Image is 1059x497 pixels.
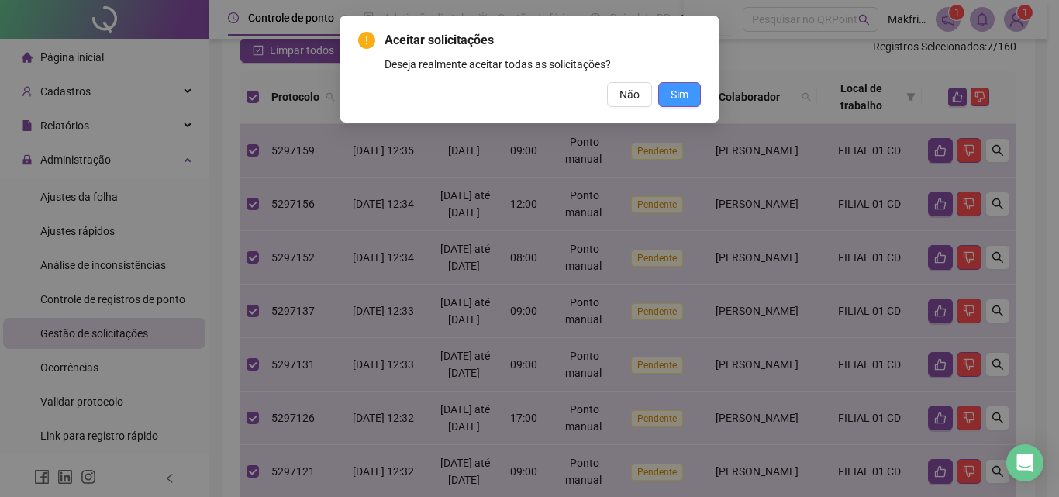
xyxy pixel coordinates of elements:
span: Não [619,86,640,103]
span: exclamation-circle [358,32,375,49]
div: Deseja realmente aceitar todas as solicitações? [385,56,701,73]
div: Open Intercom Messenger [1006,444,1043,481]
span: Aceitar solicitações [385,31,701,50]
span: Sim [671,86,688,103]
button: Não [607,82,652,107]
button: Sim [658,82,701,107]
